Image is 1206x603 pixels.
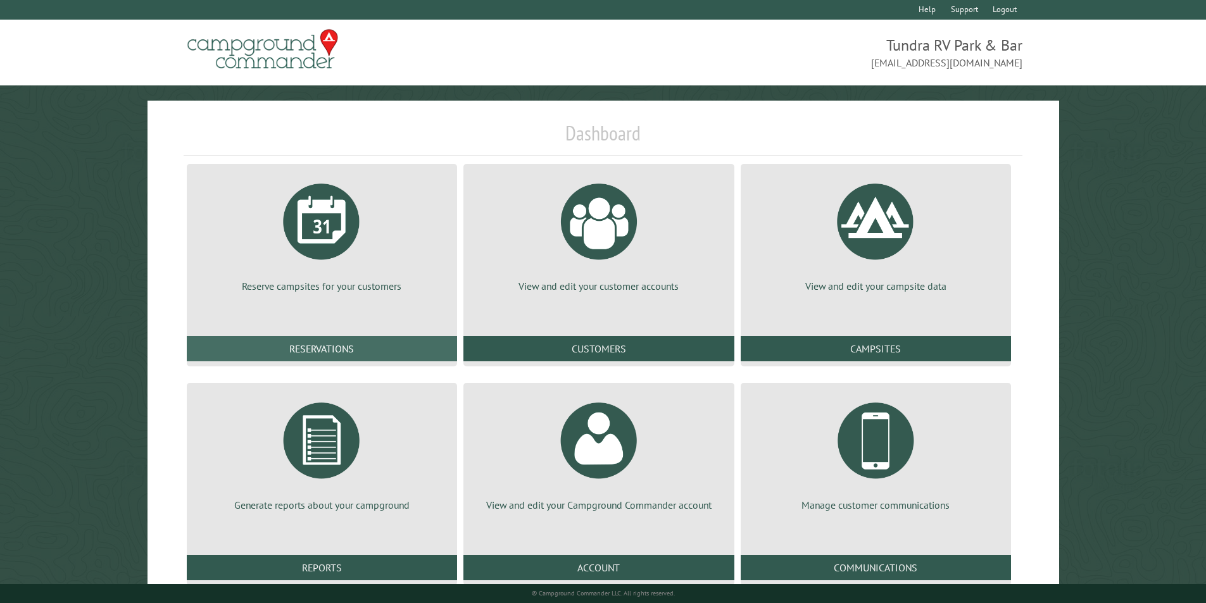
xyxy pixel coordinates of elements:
[202,279,442,293] p: Reserve campsites for your customers
[756,279,996,293] p: View and edit your campsite data
[463,555,734,580] a: Account
[756,498,996,512] p: Manage customer communications
[756,174,996,293] a: View and edit your campsite data
[479,498,719,512] p: View and edit your Campground Commander account
[741,555,1011,580] a: Communications
[479,174,719,293] a: View and edit your customer accounts
[603,35,1023,70] span: Tundra RV Park & Bar [EMAIL_ADDRESS][DOMAIN_NAME]
[202,393,442,512] a: Generate reports about your campground
[187,336,457,361] a: Reservations
[202,174,442,293] a: Reserve campsites for your customers
[756,393,996,512] a: Manage customer communications
[479,393,719,512] a: View and edit your Campground Commander account
[463,336,734,361] a: Customers
[202,498,442,512] p: Generate reports about your campground
[184,25,342,74] img: Campground Commander
[479,279,719,293] p: View and edit your customer accounts
[532,589,675,597] small: © Campground Commander LLC. All rights reserved.
[187,555,457,580] a: Reports
[184,121,1023,156] h1: Dashboard
[741,336,1011,361] a: Campsites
